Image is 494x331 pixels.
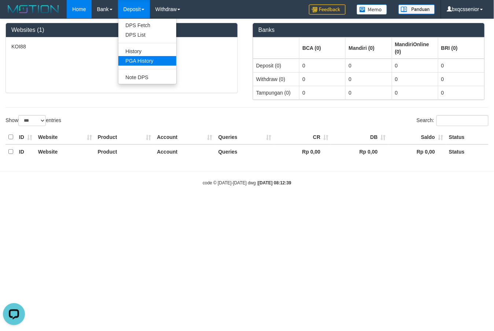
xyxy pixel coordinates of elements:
[274,130,331,144] th: CR
[215,130,274,144] th: Queries
[154,130,215,144] th: Account
[118,47,176,56] a: History
[11,27,232,33] h3: Websites (1)
[346,59,392,73] td: 0
[253,59,299,73] td: Deposit (0)
[16,144,35,159] th: ID
[309,4,346,15] img: Feedback.jpg
[389,144,446,159] th: Rp 0,00
[346,72,392,86] td: 0
[438,72,484,86] td: 0
[446,130,489,144] th: Status
[253,72,299,86] td: Withdraw (0)
[118,56,176,66] a: PGA History
[154,144,215,159] th: Account
[5,115,61,126] label: Show entries
[392,72,438,86] td: 0
[118,30,176,40] a: DPS List
[331,144,388,159] th: Rp 0,00
[215,144,274,159] th: Queries
[299,37,346,59] th: Group: activate to sort column ascending
[95,144,154,159] th: Product
[253,86,299,99] td: Tampungan (0)
[258,180,291,185] strong: [DATE] 08:12:39
[392,86,438,99] td: 0
[253,37,299,59] th: Group: activate to sort column ascending
[35,144,95,159] th: Website
[389,130,446,144] th: Saldo
[398,4,435,14] img: panduan.png
[438,59,484,73] td: 0
[35,130,95,144] th: Website
[417,115,489,126] label: Search:
[446,144,489,159] th: Status
[357,4,387,15] img: Button%20Memo.svg
[18,115,46,126] select: Showentries
[95,130,154,144] th: Product
[5,4,61,15] img: MOTION_logo.png
[331,130,388,144] th: DB
[299,59,346,73] td: 0
[392,37,438,59] th: Group: activate to sort column ascending
[346,37,392,59] th: Group: activate to sort column ascending
[346,86,392,99] td: 0
[203,180,291,185] small: code © [DATE]-[DATE] dwg |
[438,37,484,59] th: Group: activate to sort column ascending
[118,21,176,30] a: DPS Fetch
[392,59,438,73] td: 0
[299,86,346,99] td: 0
[438,86,484,99] td: 0
[118,73,176,82] a: Note DPS
[16,130,35,144] th: ID
[299,72,346,86] td: 0
[436,115,489,126] input: Search:
[11,43,232,50] p: KOI88
[274,144,331,159] th: Rp 0,00
[258,27,479,33] h3: Banks
[3,3,25,25] button: Open LiveChat chat widget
